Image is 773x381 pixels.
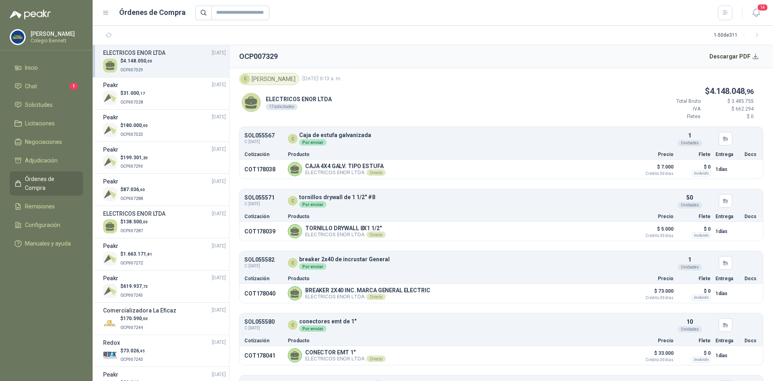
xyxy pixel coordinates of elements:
[212,113,226,121] span: [DATE]
[678,224,711,234] p: $ 0
[633,214,674,219] p: Precio
[103,145,118,154] h3: Peakr
[103,123,117,137] img: Company Logo
[288,258,298,268] div: C
[120,68,143,72] span: OCP007329
[244,263,275,269] span: C: [DATE]
[120,229,143,233] span: OCP007287
[103,348,117,362] img: Company Logo
[678,264,702,271] div: Unidades
[120,293,143,298] span: OCP007245
[652,105,701,113] p: IVA
[123,219,148,225] span: 138.500
[299,256,390,262] p: breaker 2x40 de incrustar General
[25,119,55,128] span: Licitaciones
[120,100,143,104] span: OCP007328
[244,139,275,145] span: C: [DATE]
[123,123,148,128] span: 180.000
[120,315,148,323] p: $
[103,48,165,57] h3: ELECTRICOS ENOR LTDA
[139,91,145,96] span: ,17
[678,326,702,333] div: Unidades
[305,231,386,238] p: ELECTRICOS ENOR LTDA
[633,296,674,300] span: Crédito 30 días
[103,209,165,218] h3: ELECTRICOS ENOR LTDA
[652,98,701,105] p: Total Bruto
[633,286,674,300] p: $ 73.000
[120,261,143,265] span: OCP007272
[120,132,143,137] span: OCP007323
[745,88,754,96] span: ,96
[31,31,81,37] p: [PERSON_NAME]
[139,187,145,192] span: ,60
[119,7,186,18] h1: Órdenes de Compra
[103,252,117,266] img: Company Logo
[103,177,226,202] a: Peakr[DATE] Company Logo$87.036,60OCP007288
[305,225,386,231] p: TORNILLO DRYWALL 8X1 1/2"
[103,81,118,90] h3: Peakr
[142,316,148,321] span: ,00
[103,306,226,331] a: Comercializadora La Eficaz[DATE] Company Logo$170.590,00OCP007244
[103,145,226,171] a: Peakr[DATE] Company Logo$199.301,20OCP007290
[103,274,226,299] a: Peakr[DATE] Company Logo$619.937,73OCP007245
[744,338,758,343] p: Docs
[103,274,118,283] h3: Peakr
[633,276,674,281] p: Precio
[715,338,740,343] p: Entrega
[288,276,628,281] p: Producto
[744,152,758,157] p: Docs
[305,356,386,362] p: ELECTRICOS ENOR LTDA
[103,81,226,106] a: Peakr[DATE] Company Logo$31.000,17OCP007328
[305,294,430,300] p: ELECTRICOS ENOR LTDA
[288,214,628,219] p: Producto
[212,81,226,89] span: [DATE]
[692,356,711,363] div: Incluido
[10,97,83,112] a: Solicitudes
[244,195,275,201] p: SOL055571
[25,63,38,72] span: Inicio
[633,338,674,343] p: Precio
[120,325,143,330] span: OCP007244
[142,156,148,160] span: ,20
[715,227,740,236] p: 1 días
[120,154,148,162] p: $
[633,234,674,238] span: Crédito 30 días
[678,140,702,146] div: Unidades
[299,194,375,200] p: tornillos drywall de 1 1/2" #8
[715,351,740,360] p: 1 días
[25,202,55,211] span: Remisiones
[633,152,674,157] p: Precio
[212,242,226,250] span: [DATE]
[123,283,148,289] span: 619.937
[239,73,299,85] div: [PERSON_NAME]
[123,90,145,96] span: 31.000
[120,250,152,258] p: $
[366,231,386,238] div: Directo
[10,236,83,251] a: Manuales y ayuda
[123,316,148,321] span: 170.590
[714,29,763,42] div: 1 - 50 de 311
[31,38,81,43] p: Colegio Bennett
[299,263,327,270] div: Por enviar
[710,86,754,96] span: 4.148.048
[266,95,332,104] p: ELECTRICOS ENOR LTDA
[244,276,283,281] p: Cotización
[120,90,145,97] p: $
[103,155,117,169] img: Company Logo
[678,276,711,281] p: Flete
[744,276,758,281] p: Docs
[212,371,226,379] span: [DATE]
[103,177,118,186] h3: Peakr
[688,255,691,264] p: 1
[103,242,118,250] h3: Peakr
[10,10,51,19] img: Logo peakr
[25,156,58,165] span: Adjudicación
[142,284,148,289] span: ,73
[240,74,250,84] div: C
[288,134,298,144] div: C
[744,214,758,219] p: Docs
[212,306,226,314] span: [DATE]
[678,338,711,343] p: Flete
[299,139,327,146] div: Por enviar
[633,172,674,176] span: Crédito 30 días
